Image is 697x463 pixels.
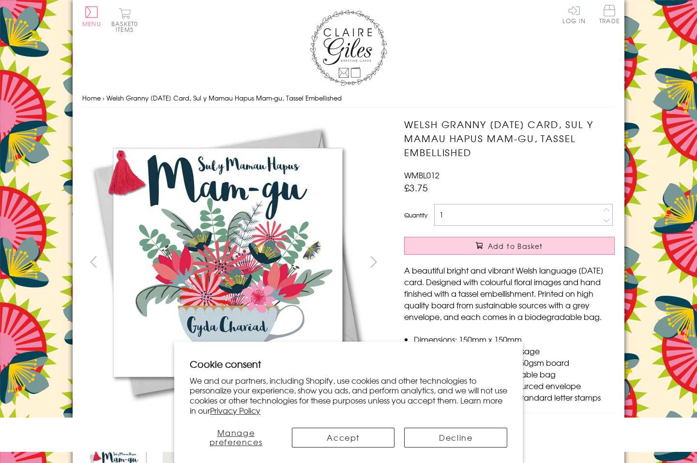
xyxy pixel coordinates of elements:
img: Claire Giles Greetings Cards [310,10,387,86]
button: prev [82,251,104,273]
a: Trade [599,5,620,26]
span: Manage preferences [210,427,263,448]
a: Log In [562,5,586,24]
a: Privacy Policy [210,405,260,416]
label: Quantity [404,211,427,219]
nav: breadcrumbs [82,88,615,108]
a: Home [82,93,101,102]
button: Menu [82,6,101,27]
li: Dimensions: 150mm x 150mm [414,333,615,345]
p: We and our partners, including Shopify, use cookies and other technologies to personalize your ex... [190,376,507,416]
span: › [103,93,105,102]
span: Welsh Granny [DATE] Card, Sul y Mamau Hapus Mam-gu, Tassel Embellished [106,93,342,102]
span: WMBL012 [404,169,439,181]
img: Welsh Granny Mother's Day Card, Sul y Mamau Hapus Mam-gu, Tassel Embellished [385,117,675,407]
img: Welsh Granny Mother's Day Card, Sul y Mamau Hapus Mam-gu, Tassel Embellished [82,117,373,407]
span: Menu [82,19,101,28]
span: Trade [599,5,620,24]
p: A beautiful bright and vibrant Welsh language [DATE] card. Designed with colourful floral images ... [404,264,615,322]
h2: Cookie consent [190,357,507,371]
span: 0 items [116,19,138,34]
button: next [363,251,385,273]
button: Add to Basket [404,237,615,255]
button: Basket0 items [111,8,138,32]
span: Add to Basket [488,241,543,251]
span: £3.75 [404,181,428,194]
button: Decline [404,428,507,448]
button: Accept [292,428,395,448]
button: Manage preferences [190,428,282,448]
h1: Welsh Granny [DATE] Card, Sul y Mamau Hapus Mam-gu, Tassel Embellished [404,117,615,159]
